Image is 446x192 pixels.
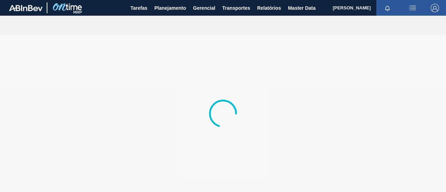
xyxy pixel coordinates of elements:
span: Tarefas [130,4,147,12]
span: Relatórios [257,4,281,12]
span: Planejamento [154,4,186,12]
span: Master Data [288,4,315,12]
img: userActions [408,4,417,12]
span: Transportes [222,4,250,12]
img: TNhmsLtSVTkK8tSr43FrP2fwEKptu5GPRR3wAAAABJRU5ErkJggg== [9,5,43,11]
span: Gerencial [193,4,215,12]
img: Logout [431,4,439,12]
button: Notificações [376,3,399,13]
